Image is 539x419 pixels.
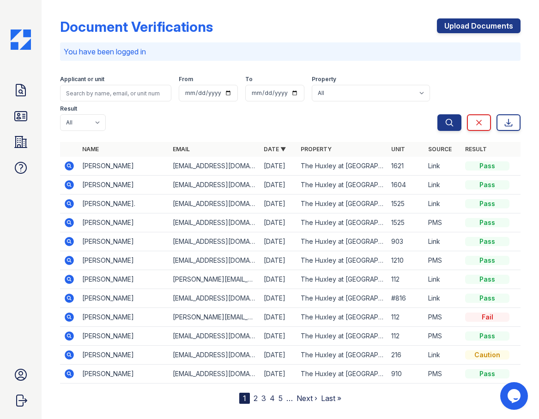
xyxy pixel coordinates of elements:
td: Link [424,157,461,176]
label: Applicant or unit [60,76,104,83]
p: You have been logged in [64,46,517,57]
td: 910 [388,365,424,384]
td: [PERSON_NAME] [79,270,169,289]
td: [EMAIL_ADDRESS][DOMAIN_NAME] [169,346,260,365]
td: The Huxley at [GEOGRAPHIC_DATA] [297,195,388,213]
td: The Huxley at [GEOGRAPHIC_DATA] [297,346,388,365]
td: Link [424,176,461,195]
td: [EMAIL_ADDRESS][DOMAIN_NAME] [169,195,260,213]
td: [PERSON_NAME] [79,157,169,176]
td: [EMAIL_ADDRESS][DOMAIN_NAME] [169,251,260,270]
td: [EMAIL_ADDRESS][DOMAIN_NAME] [169,213,260,232]
div: Fail [465,313,509,322]
a: Property [301,146,332,153]
td: [EMAIL_ADDRESS][DOMAIN_NAME] [169,232,260,251]
td: [DATE] [260,327,297,346]
div: Pass [465,275,509,284]
td: [DATE] [260,289,297,308]
a: Next › [297,394,317,403]
a: Result [465,146,487,153]
a: Upload Documents [437,18,521,33]
label: From [179,76,193,83]
td: [PERSON_NAME]. [79,195,169,213]
td: The Huxley at [GEOGRAPHIC_DATA] [297,157,388,176]
td: [PERSON_NAME] [79,176,169,195]
span: … [286,393,293,404]
label: Result [60,105,77,112]
td: PMS [424,308,461,327]
a: Email [173,146,190,153]
td: 903 [388,232,424,251]
a: 2 [254,394,258,403]
td: 1210 [388,251,424,270]
td: PMS [424,213,461,232]
td: [PERSON_NAME][EMAIL_ADDRESS][DOMAIN_NAME] [169,270,260,289]
td: Link [424,289,461,308]
td: [EMAIL_ADDRESS][DOMAIN_NAME] [169,157,260,176]
td: [DATE] [260,213,297,232]
div: Pass [465,199,509,208]
div: Pass [465,256,509,265]
td: The Huxley at [GEOGRAPHIC_DATA] [297,327,388,346]
a: 3 [261,394,266,403]
td: [PERSON_NAME] [79,308,169,327]
td: PMS [424,251,461,270]
a: Source [428,146,452,153]
input: Search by name, email, or unit number [60,85,171,101]
td: [PERSON_NAME] [79,213,169,232]
td: 112 [388,270,424,289]
td: [DATE] [260,195,297,213]
td: Link [424,232,461,251]
td: The Huxley at [GEOGRAPHIC_DATA] [297,176,388,195]
td: [DATE] [260,251,297,270]
div: Pass [465,161,509,171]
td: 1621 [388,157,424,176]
td: The Huxley at [GEOGRAPHIC_DATA] [297,289,388,308]
td: The Huxley at [GEOGRAPHIC_DATA] [297,232,388,251]
div: Caution [465,350,509,360]
td: The Huxley at [GEOGRAPHIC_DATA] [297,308,388,327]
td: 1525 [388,195,424,213]
div: 1 [239,393,250,404]
td: [PERSON_NAME] [79,232,169,251]
td: [PERSON_NAME] [79,365,169,384]
td: [PERSON_NAME] [79,289,169,308]
td: PMS [424,365,461,384]
td: [DATE] [260,346,297,365]
td: The Huxley at [GEOGRAPHIC_DATA] [297,365,388,384]
td: [EMAIL_ADDRESS][DOMAIN_NAME] [169,176,260,195]
td: 112 [388,327,424,346]
a: Date ▼ [264,146,286,153]
iframe: chat widget [500,382,530,410]
td: [DATE] [260,232,297,251]
td: [EMAIL_ADDRESS][DOMAIN_NAME] [169,365,260,384]
td: The Huxley at [GEOGRAPHIC_DATA] [297,213,388,232]
td: [DATE] [260,176,297,195]
a: Unit [391,146,405,153]
td: [PERSON_NAME] [79,251,169,270]
div: Pass [465,294,509,303]
div: Pass [465,237,509,246]
a: Last » [321,394,341,403]
td: 216 [388,346,424,365]
div: Pass [465,218,509,227]
td: The Huxley at [GEOGRAPHIC_DATA] [297,270,388,289]
td: [DATE] [260,365,297,384]
td: #816 [388,289,424,308]
a: Name [82,146,99,153]
label: Property [312,76,336,83]
td: [EMAIL_ADDRESS][DOMAIN_NAME] [169,327,260,346]
td: 1604 [388,176,424,195]
td: 112 [388,308,424,327]
a: 5 [279,394,283,403]
td: [DATE] [260,157,297,176]
div: Pass [465,331,509,341]
td: [EMAIL_ADDRESS][DOMAIN_NAME] [169,289,260,308]
td: [DATE] [260,308,297,327]
div: Pass [465,369,509,378]
td: [DATE] [260,270,297,289]
td: [PERSON_NAME] [79,346,169,365]
div: Document Verifications [60,18,213,35]
td: [PERSON_NAME] [79,327,169,346]
td: Link [424,346,461,365]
